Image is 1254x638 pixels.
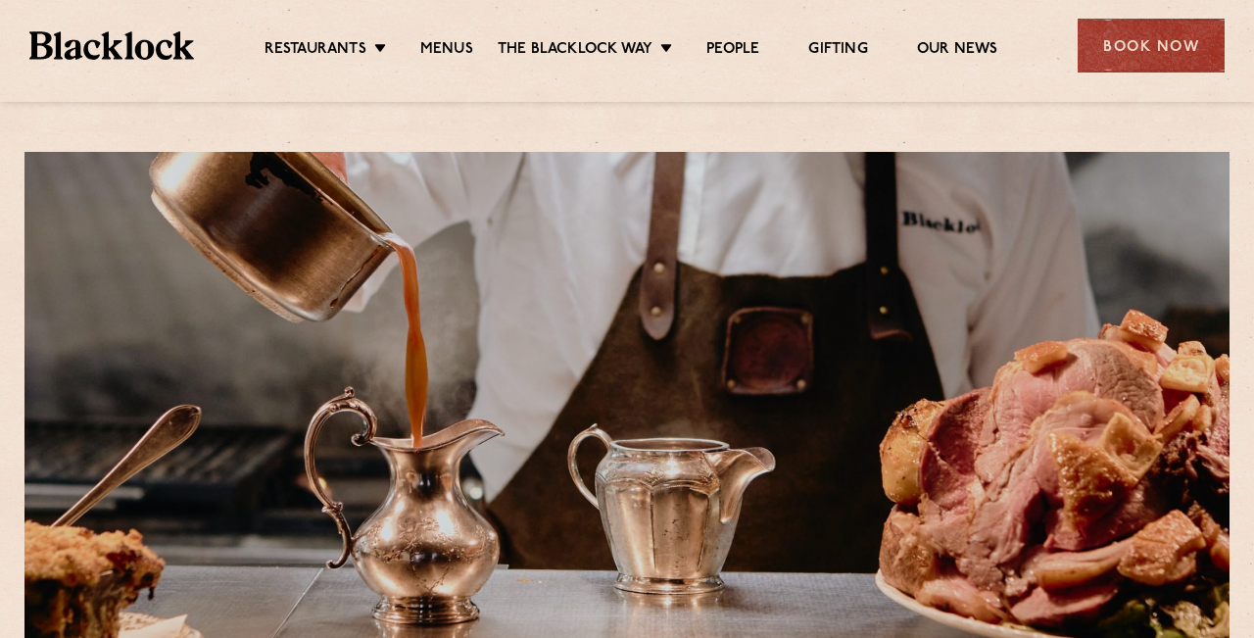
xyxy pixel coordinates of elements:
a: Restaurants [265,40,366,62]
a: Gifting [808,40,867,62]
a: Our News [917,40,998,62]
a: People [706,40,759,62]
a: Menus [420,40,473,62]
a: The Blacklock Way [498,40,652,62]
div: Book Now [1078,19,1225,73]
img: BL_Textured_Logo-footer-cropped.svg [29,31,194,59]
